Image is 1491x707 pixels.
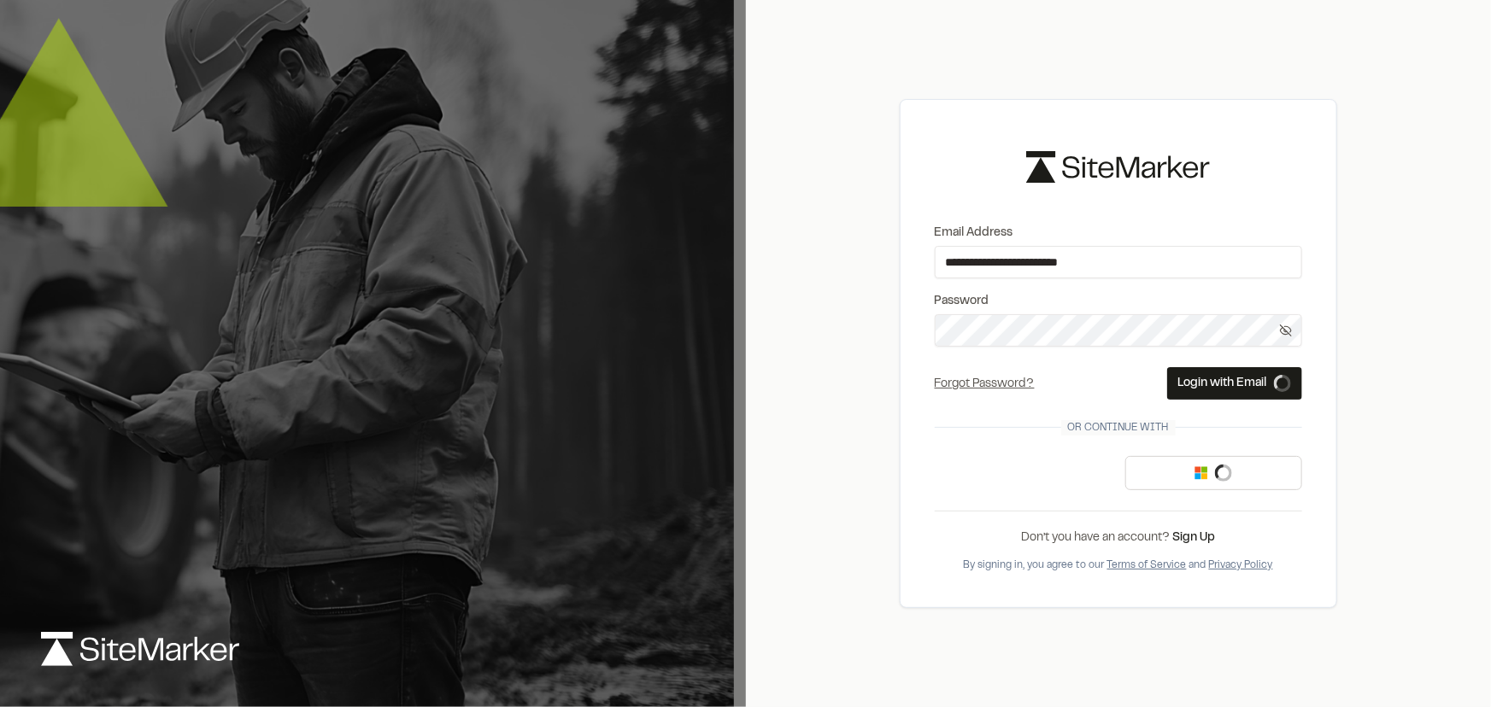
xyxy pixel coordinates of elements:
button: Terms of Service [1107,558,1187,573]
button: Login with Email [1167,367,1302,400]
span: Or continue with [1061,420,1176,435]
div: By signing in, you agree to our and [935,558,1302,573]
label: Password [935,292,1302,311]
a: Forgot Password? [935,379,1035,389]
label: Email Address [935,224,1302,242]
img: logo-black-rebrand.svg [1026,151,1210,183]
a: Sign Up [1172,533,1215,543]
iframe: Sign in with Google Button [926,454,1100,492]
button: Privacy Policy [1209,558,1273,573]
img: logo-white-rebrand.svg [41,632,239,666]
div: Don’t you have an account? [935,529,1302,547]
